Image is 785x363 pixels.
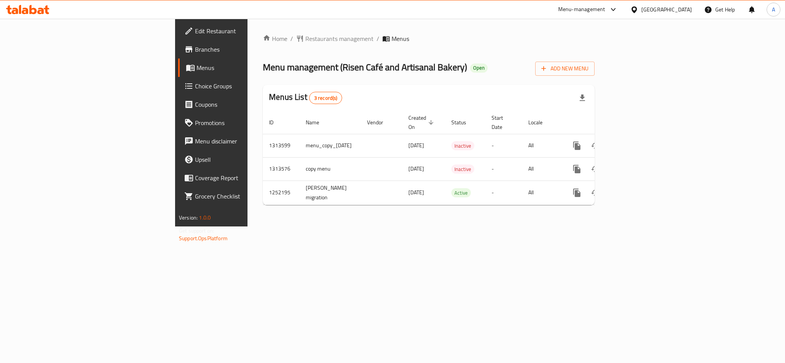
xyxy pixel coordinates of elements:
span: Active [451,189,471,197]
button: Change Status [586,160,605,178]
a: Branches [178,40,306,59]
span: Vendor [367,118,393,127]
button: more [568,184,586,202]
td: - [485,134,522,157]
a: Choice Groups [178,77,306,95]
a: Menus [178,59,306,77]
span: Coupons [195,100,300,109]
td: - [485,157,522,181]
span: 3 record(s) [310,94,342,102]
button: Change Status [586,184,605,202]
td: menu_copy_[DATE] [300,134,361,157]
div: Open [470,63,488,73]
span: Created On [408,113,436,132]
td: - [485,181,522,205]
span: Edit Restaurant [195,26,300,36]
span: ID [269,118,284,127]
span: Grocery Checklist [195,192,300,201]
span: Inactive [451,165,474,174]
a: Coupons [178,95,306,114]
td: All [522,181,562,205]
td: All [522,157,562,181]
a: Support.OpsPlatform [179,233,228,243]
span: Branches [195,45,300,54]
td: [PERSON_NAME] migration [300,181,361,205]
div: Active [451,188,471,197]
span: Start Date [492,113,513,132]
a: Restaurants management [296,34,374,43]
span: Locale [528,118,552,127]
button: more [568,160,586,178]
div: [GEOGRAPHIC_DATA] [641,5,692,14]
div: Export file [573,89,592,107]
nav: breadcrumb [263,34,595,43]
span: [DATE] [408,164,424,174]
span: Get support on: [179,226,214,236]
span: Menu disclaimer [195,137,300,146]
div: Menu-management [558,5,605,14]
li: / [377,34,379,43]
div: Total records count [309,92,343,104]
span: Menus [392,34,409,43]
button: more [568,137,586,155]
a: Grocery Checklist [178,187,306,205]
span: A [772,5,775,14]
a: Coverage Report [178,169,306,187]
span: Menu management ( Risen Café and Artisanal Bakery ) [263,59,467,76]
a: Upsell [178,150,306,169]
a: Promotions [178,114,306,132]
a: Edit Restaurant [178,22,306,40]
a: Menu disclaimer [178,132,306,150]
button: Add New Menu [535,62,595,76]
td: copy menu [300,157,361,181]
span: Add New Menu [541,64,588,73]
div: Inactive [451,141,474,150]
button: Change Status [586,137,605,155]
span: Coverage Report [195,173,300,182]
span: Inactive [451,142,474,150]
table: enhanced table [263,111,647,205]
span: Version: [179,213,198,223]
span: 1.0.0 [199,213,211,223]
h2: Menus List [269,91,342,104]
span: [DATE] [408,140,424,150]
span: Status [451,118,476,127]
th: Actions [562,111,647,134]
span: Restaurants management [305,34,374,43]
span: Name [306,118,329,127]
span: Open [470,65,488,71]
span: [DATE] [408,187,424,197]
span: Upsell [195,155,300,164]
span: Menus [197,63,300,72]
span: Promotions [195,118,300,127]
td: All [522,134,562,157]
span: Choice Groups [195,81,300,91]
